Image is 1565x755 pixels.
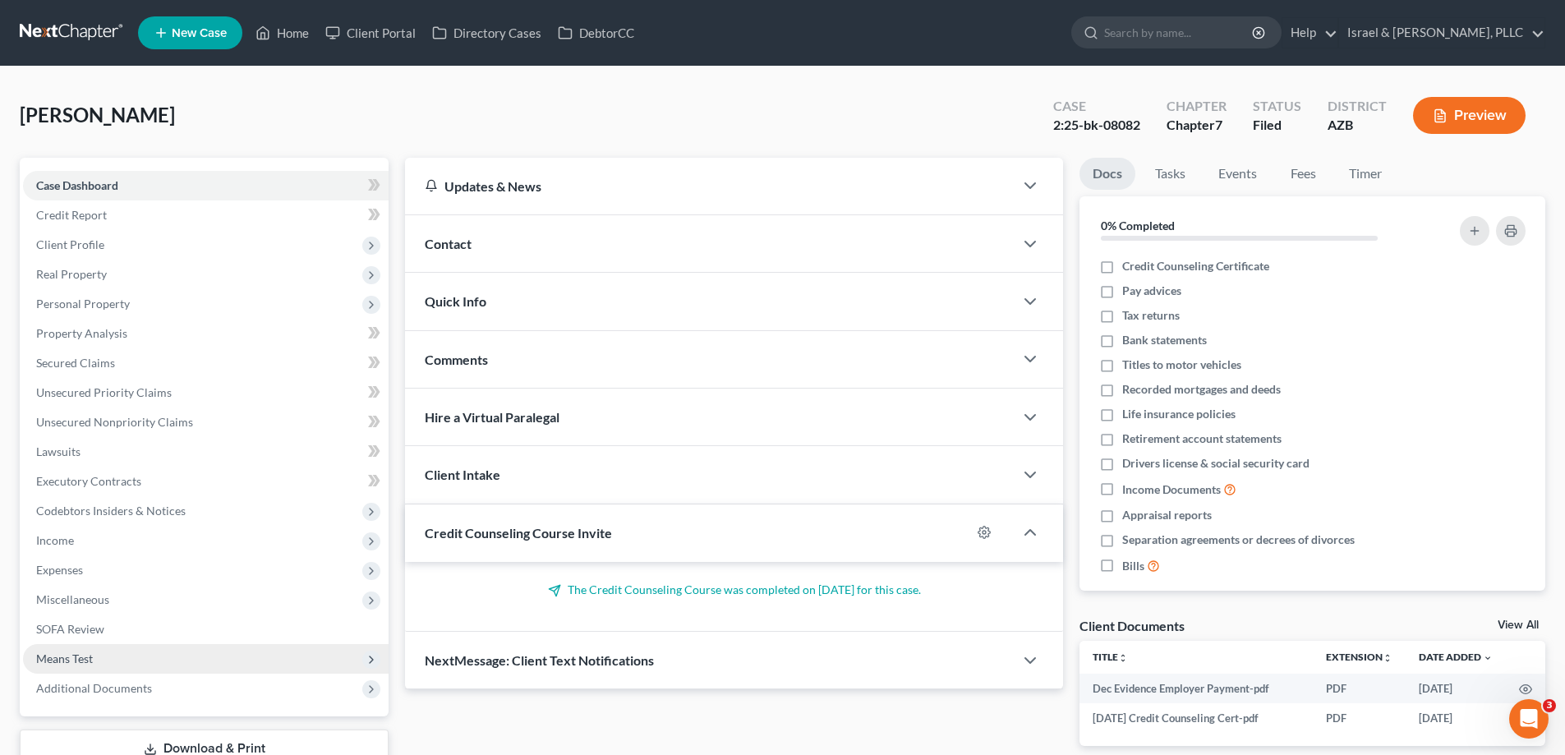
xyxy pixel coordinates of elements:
[36,415,193,429] span: Unsecured Nonpriority Claims
[1093,651,1128,663] a: Titleunfold_more
[36,474,141,488] span: Executory Contracts
[36,533,74,547] span: Income
[1079,158,1135,190] a: Docs
[36,592,109,606] span: Miscellaneous
[36,356,115,370] span: Secured Claims
[1339,18,1544,48] a: Israel & [PERSON_NAME], PLLC
[425,293,486,309] span: Quick Info
[172,27,227,39] span: New Case
[36,267,107,281] span: Real Property
[1167,116,1227,135] div: Chapter
[1142,158,1199,190] a: Tasks
[36,385,172,399] span: Unsecured Priority Claims
[1253,97,1301,116] div: Status
[23,171,389,200] a: Case Dashboard
[1053,116,1140,135] div: 2:25-bk-08082
[1215,117,1222,132] span: 7
[23,378,389,407] a: Unsecured Priority Claims
[36,326,127,340] span: Property Analysis
[550,18,642,48] a: DebtorCC
[23,467,389,496] a: Executory Contracts
[1122,558,1144,574] span: Bills
[36,504,186,518] span: Codebtors Insiders & Notices
[1118,653,1128,663] i: unfold_more
[1406,703,1506,733] td: [DATE]
[1079,703,1313,733] td: [DATE] Credit Counseling Cert-pdf
[1328,97,1387,116] div: District
[1509,699,1549,739] iframe: Intercom live chat
[1277,158,1329,190] a: Fees
[1104,17,1254,48] input: Search by name...
[36,622,104,636] span: SOFA Review
[425,177,994,195] div: Updates & News
[425,525,612,541] span: Credit Counseling Course Invite
[36,297,130,311] span: Personal Property
[1253,116,1301,135] div: Filed
[425,582,1043,598] p: The Credit Counseling Course was completed on [DATE] for this case.
[425,352,488,367] span: Comments
[36,681,152,695] span: Additional Documents
[425,652,654,668] span: NextMessage: Client Text Notifications
[1122,430,1282,447] span: Retirement account statements
[1053,97,1140,116] div: Case
[1167,97,1227,116] div: Chapter
[317,18,424,48] a: Client Portal
[425,467,500,482] span: Client Intake
[247,18,317,48] a: Home
[1498,619,1539,631] a: View All
[1419,651,1493,663] a: Date Added expand_more
[23,615,389,644] a: SOFA Review
[23,407,389,437] a: Unsecured Nonpriority Claims
[1122,381,1281,398] span: Recorded mortgages and deeds
[1313,703,1406,733] td: PDF
[1122,481,1221,498] span: Income Documents
[425,409,559,425] span: Hire a Virtual Paralegal
[36,237,104,251] span: Client Profile
[1313,674,1406,703] td: PDF
[1122,357,1241,373] span: Titles to motor vehicles
[36,651,93,665] span: Means Test
[425,236,472,251] span: Contact
[36,444,81,458] span: Lawsuits
[1383,653,1392,663] i: unfold_more
[1483,653,1493,663] i: expand_more
[1079,674,1313,703] td: Dec Evidence Employer Payment-pdf
[1205,158,1270,190] a: Events
[1101,219,1175,232] strong: 0% Completed
[23,319,389,348] a: Property Analysis
[36,563,83,577] span: Expenses
[23,200,389,230] a: Credit Report
[1122,507,1212,523] span: Appraisal reports
[1122,332,1207,348] span: Bank statements
[1079,617,1185,634] div: Client Documents
[23,348,389,378] a: Secured Claims
[36,178,118,192] span: Case Dashboard
[1122,307,1180,324] span: Tax returns
[23,437,389,467] a: Lawsuits
[20,103,175,127] span: [PERSON_NAME]
[1413,97,1526,134] button: Preview
[424,18,550,48] a: Directory Cases
[1326,651,1392,663] a: Extensionunfold_more
[1122,406,1236,422] span: Life insurance policies
[1328,116,1387,135] div: AZB
[1543,699,1556,712] span: 3
[1336,158,1395,190] a: Timer
[36,208,107,222] span: Credit Report
[1122,455,1310,472] span: Drivers license & social security card
[1122,283,1181,299] span: Pay advices
[1282,18,1337,48] a: Help
[1406,674,1506,703] td: [DATE]
[1122,532,1355,548] span: Separation agreements or decrees of divorces
[1122,258,1269,274] span: Credit Counseling Certificate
